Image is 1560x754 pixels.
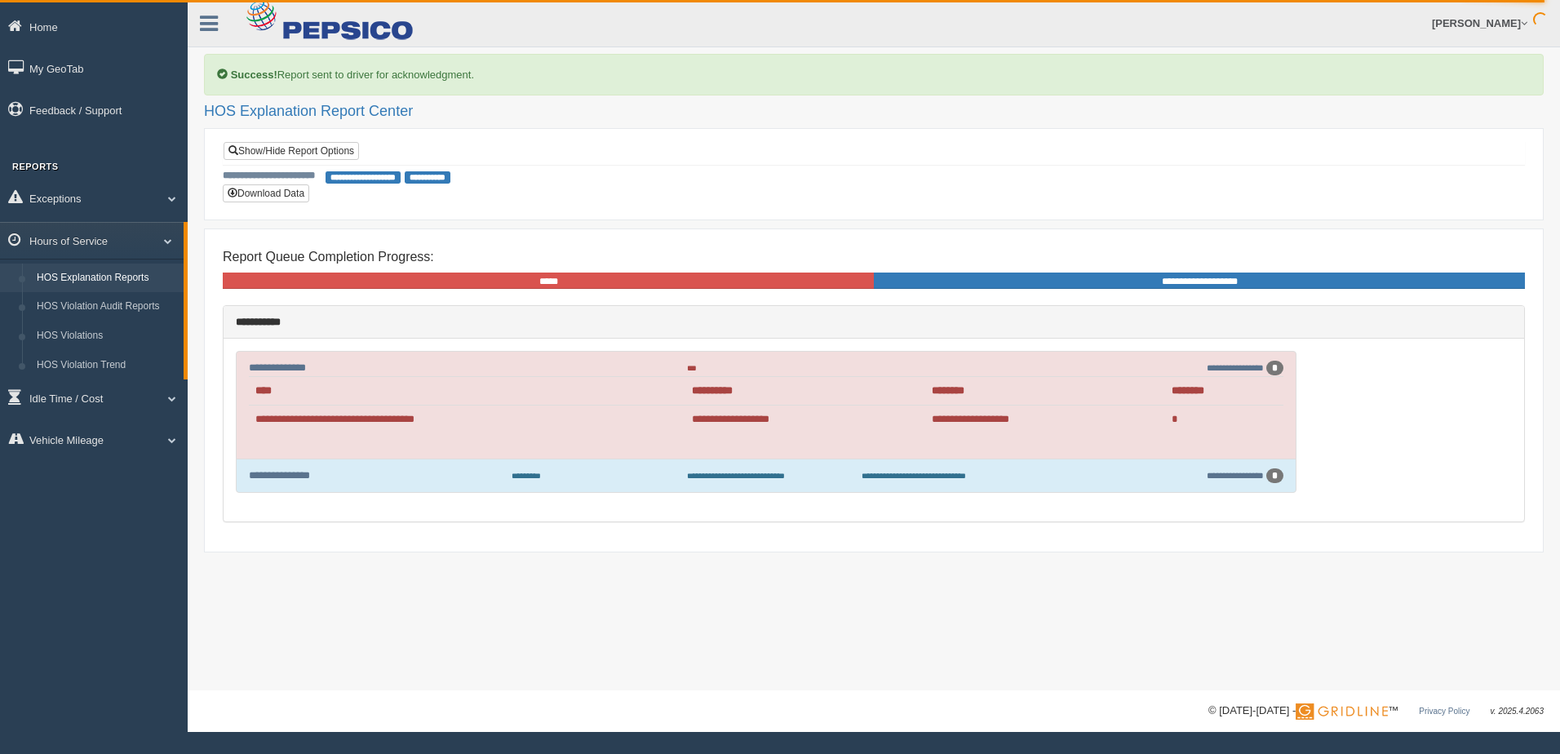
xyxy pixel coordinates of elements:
[1296,703,1388,720] img: Gridline
[223,184,309,202] button: Download Data
[204,54,1544,95] div: Report sent to driver for acknowledgment.
[231,69,277,81] b: Success!
[1208,703,1544,720] div: © [DATE]-[DATE] - ™
[29,264,184,293] a: HOS Explanation Reports
[29,292,184,322] a: HOS Violation Audit Reports
[29,351,184,380] a: HOS Violation Trend
[224,142,359,160] a: Show/Hide Report Options
[29,322,184,351] a: HOS Violations
[1491,707,1544,716] span: v. 2025.4.2063
[1419,707,1469,716] a: Privacy Policy
[223,250,1525,264] h4: Report Queue Completion Progress:
[204,104,1544,120] h2: HOS Explanation Report Center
